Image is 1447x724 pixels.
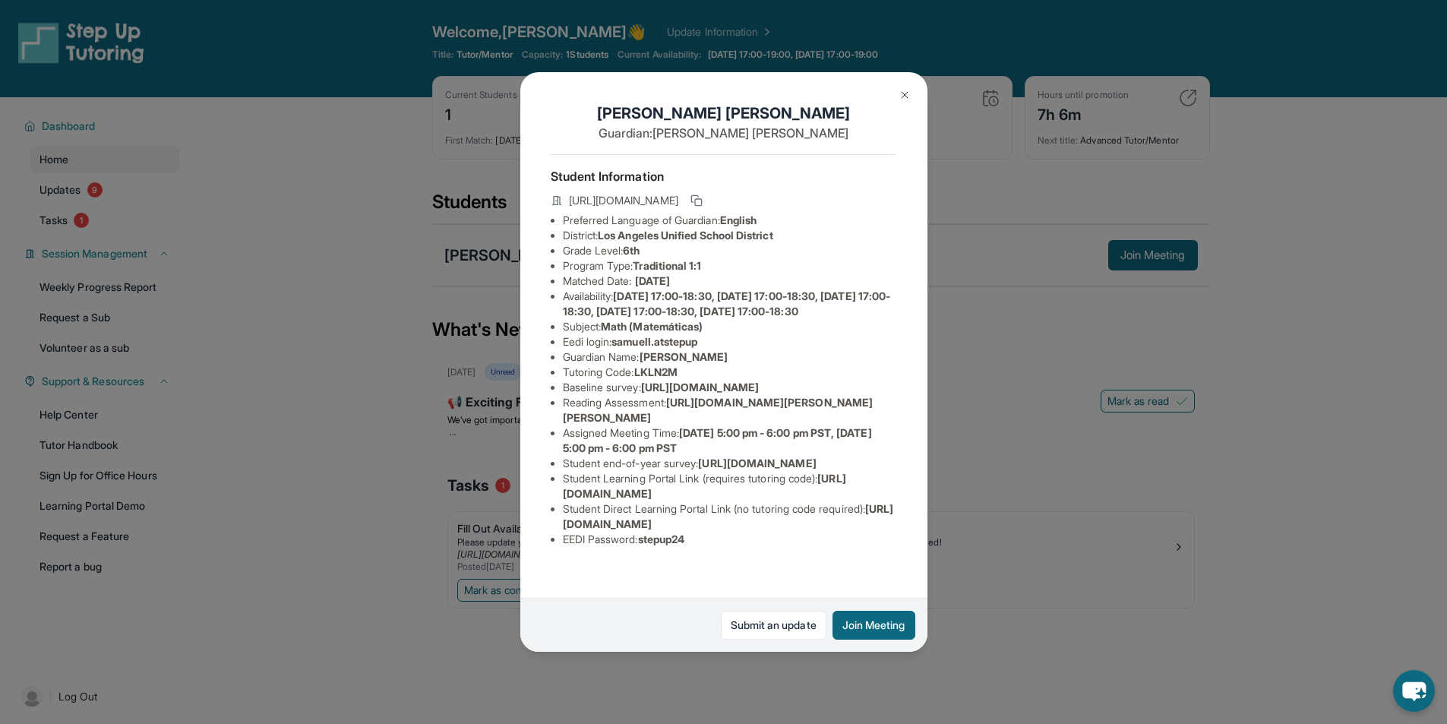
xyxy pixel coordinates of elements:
[563,532,897,547] li: EEDI Password :
[551,167,897,185] h4: Student Information
[832,611,915,640] button: Join Meeting
[635,274,670,287] span: [DATE]
[563,258,897,273] li: Program Type:
[563,289,891,318] span: [DATE] 17:00-18:30, [DATE] 17:00-18:30, [DATE] 17:00-18:30, [DATE] 17:00-18:30, [DATE] 17:00-18:30
[563,243,897,258] li: Grade Level:
[598,229,772,242] span: Los Angeles Unified School District
[698,457,816,469] span: [URL][DOMAIN_NAME]
[563,334,897,349] li: Eedi login :
[641,381,759,394] span: [URL][DOMAIN_NAME]
[551,103,897,124] h1: [PERSON_NAME] [PERSON_NAME]
[563,396,874,424] span: [URL][DOMAIN_NAME][PERSON_NAME][PERSON_NAME]
[563,273,897,289] li: Matched Date:
[563,471,897,501] li: Student Learning Portal Link (requires tutoring code) :
[633,259,701,272] span: Traditional 1:1
[563,289,897,319] li: Availability:
[563,425,897,456] li: Assigned Meeting Time :
[899,89,911,101] img: Close Icon
[563,349,897,365] li: Guardian Name :
[634,365,678,378] span: LKLN2M
[563,213,897,228] li: Preferred Language of Guardian:
[563,228,897,243] li: District:
[563,365,897,380] li: Tutoring Code :
[601,320,703,333] span: Math (Matemáticas)
[1393,670,1435,712] button: chat-button
[640,350,728,363] span: [PERSON_NAME]
[563,426,872,454] span: [DATE] 5:00 pm - 6:00 pm PST, [DATE] 5:00 pm - 6:00 pm PST
[563,395,897,425] li: Reading Assessment :
[563,456,897,471] li: Student end-of-year survey :
[687,191,706,210] button: Copy link
[611,335,697,348] span: samuell.atstepup
[551,124,897,142] p: Guardian: [PERSON_NAME] [PERSON_NAME]
[623,244,640,257] span: 6th
[569,193,678,208] span: [URL][DOMAIN_NAME]
[721,611,826,640] a: Submit an update
[563,501,897,532] li: Student Direct Learning Portal Link (no tutoring code required) :
[720,213,757,226] span: English
[638,533,685,545] span: stepup24
[563,380,897,395] li: Baseline survey :
[563,319,897,334] li: Subject :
